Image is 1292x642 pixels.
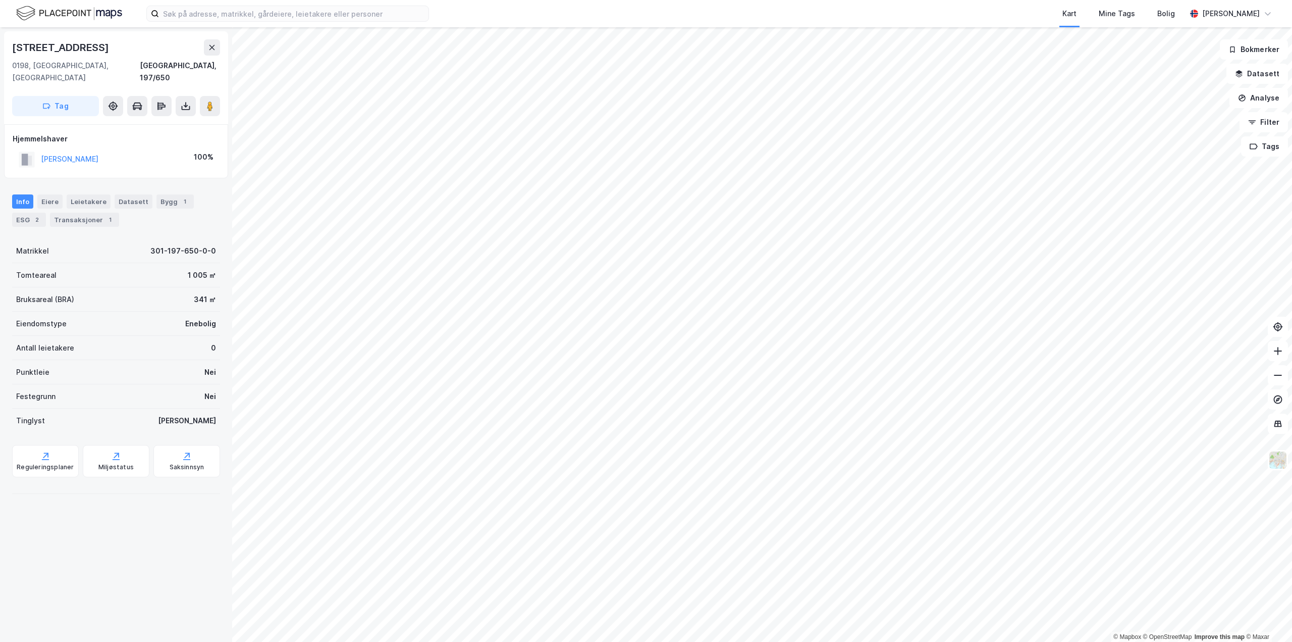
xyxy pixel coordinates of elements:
div: Leietakere [67,194,111,209]
div: 100% [194,151,213,163]
a: OpenStreetMap [1143,633,1192,640]
div: Matrikkel [16,245,49,257]
button: Datasett [1226,64,1288,84]
div: 1 [105,215,115,225]
div: Bruksareal (BRA) [16,293,74,306]
div: Nei [204,390,216,403]
a: Improve this map [1195,633,1245,640]
img: logo.f888ab2527a4732fd821a326f86c7f29.svg [16,5,122,22]
div: Tinglyst [16,415,45,427]
div: Nei [204,366,216,378]
button: Tags [1241,136,1288,157]
input: Søk på adresse, matrikkel, gårdeiere, leietakere eller personer [159,6,428,21]
div: [STREET_ADDRESS] [12,39,111,56]
div: 1 [180,196,190,207]
div: Enebolig [185,318,216,330]
div: [PERSON_NAME] [1202,8,1260,20]
div: Hjemmelshaver [13,133,220,145]
div: 2 [32,215,42,225]
div: 1 005 ㎡ [188,269,216,281]
div: Transaksjoner [50,213,119,227]
div: Festegrunn [16,390,56,403]
div: Info [12,194,33,209]
div: Eiere [37,194,63,209]
div: 341 ㎡ [194,293,216,306]
div: Bygg [156,194,194,209]
div: Tomteareal [16,269,57,281]
div: Eiendomstype [16,318,67,330]
button: Analyse [1229,88,1288,108]
div: Kart [1062,8,1076,20]
div: [PERSON_NAME] [158,415,216,427]
div: Mine Tags [1099,8,1135,20]
div: 301-197-650-0-0 [150,245,216,257]
div: [GEOGRAPHIC_DATA], 197/650 [140,60,220,84]
a: Mapbox [1113,633,1141,640]
img: Z [1268,451,1287,470]
div: Antall leietakere [16,342,74,354]
iframe: Chat Widget [1242,594,1292,642]
button: Bokmerker [1220,39,1288,60]
div: Datasett [115,194,152,209]
div: Saksinnsyn [170,463,204,471]
div: Miljøstatus [98,463,134,471]
div: Punktleie [16,366,49,378]
div: Reguleringsplaner [17,463,74,471]
button: Tag [12,96,99,116]
div: ESG [12,213,46,227]
div: Bolig [1157,8,1175,20]
button: Filter [1240,112,1288,132]
div: 0198, [GEOGRAPHIC_DATA], [GEOGRAPHIC_DATA] [12,60,140,84]
div: 0 [211,342,216,354]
